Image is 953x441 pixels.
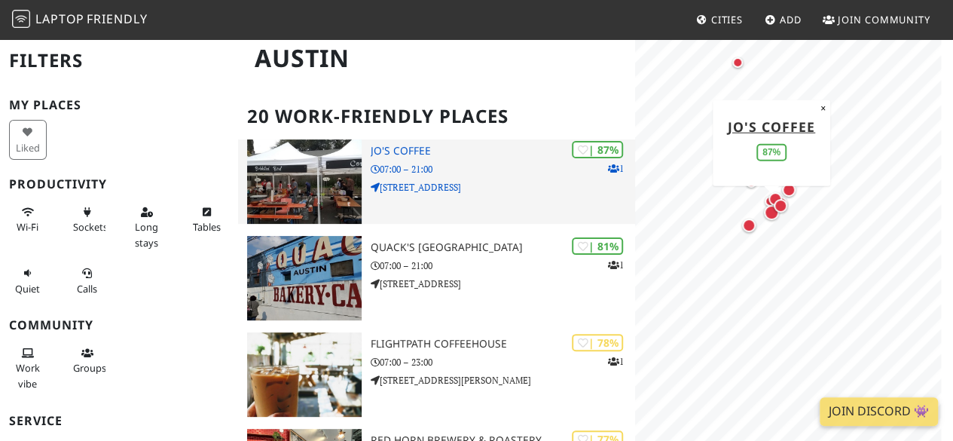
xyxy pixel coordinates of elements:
[572,334,623,351] div: | 78%
[607,258,623,272] p: 1
[838,13,930,26] span: Join Community
[824,14,854,44] div: Map marker
[371,277,635,291] p: [STREET_ADDRESS]
[15,282,40,296] span: Quiet
[73,220,108,234] span: Power sockets
[371,338,635,351] h3: Flightpath Coffeehouse
[247,139,362,224] img: Jo's Coffee
[69,341,106,381] button: Groups
[192,220,220,234] span: Work-friendly tables
[35,11,84,27] span: Laptop
[820,397,938,426] a: Join Discord 👾
[247,236,362,320] img: Quack's 43rd Street Bakery
[734,210,764,240] div: Map marker
[572,141,623,158] div: | 87%
[371,145,635,158] h3: Jo's Coffee
[607,354,623,369] p: 1
[760,184,790,214] div: Map marker
[759,6,808,33] a: Add
[771,95,801,125] div: Map marker
[247,332,362,417] img: Flightpath Coffeehouse
[77,282,97,296] span: Video/audio calls
[728,117,815,135] a: Jo's Coffee
[607,161,623,176] p: 1
[69,200,106,240] button: Sockets
[128,200,166,255] button: Long stays
[371,259,635,273] p: 07:00 – 21:00
[9,261,47,301] button: Quiet
[572,237,623,255] div: | 81%
[371,162,635,176] p: 07:00 – 21:00
[16,361,40,390] span: People working
[188,200,225,240] button: Tables
[9,200,47,240] button: Wi-Fi
[238,139,635,224] a: Jo's Coffee | 87% 1 Jo's Coffee 07:00 – 21:00 [STREET_ADDRESS]
[247,93,626,139] h2: 20 Work-Friendly Places
[9,341,47,396] button: Work vibe
[817,6,936,33] a: Join Community
[12,7,148,33] a: LaptopFriendly LaptopFriendly
[780,13,802,26] span: Add
[9,98,229,112] h3: My Places
[371,241,635,254] h3: Quack's [GEOGRAPHIC_DATA]
[765,191,796,221] div: Map marker
[736,167,766,198] div: Map marker
[87,11,147,27] span: Friendly
[774,175,804,205] div: Map marker
[756,198,787,228] div: Map marker
[69,261,106,301] button: Calls
[816,100,830,116] button: Close popup
[690,6,749,33] a: Cities
[371,180,635,194] p: [STREET_ADDRESS]
[243,38,632,79] h1: Austin
[238,236,635,320] a: Quack's 43rd Street Bakery | 81% 1 Quack's [GEOGRAPHIC_DATA] 07:00 – 21:00 [STREET_ADDRESS]
[135,220,158,249] span: Long stays
[755,186,785,216] div: Map marker
[371,373,635,387] p: [STREET_ADDRESS][PERSON_NAME]
[238,332,635,417] a: Flightpath Coffeehouse | 78% 1 Flightpath Coffeehouse 07:00 – 23:00 [STREET_ADDRESS][PERSON_NAME]
[711,13,743,26] span: Cities
[17,220,38,234] span: Stable Wi-Fi
[722,47,753,78] div: Map marker
[371,355,635,369] p: 07:00 – 23:00
[756,143,787,161] div: 87%
[73,361,106,375] span: Group tables
[9,318,229,332] h3: Community
[9,414,229,428] h3: Service
[9,177,229,191] h3: Productivity
[9,38,229,84] h2: Filters
[12,10,30,28] img: LaptopFriendly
